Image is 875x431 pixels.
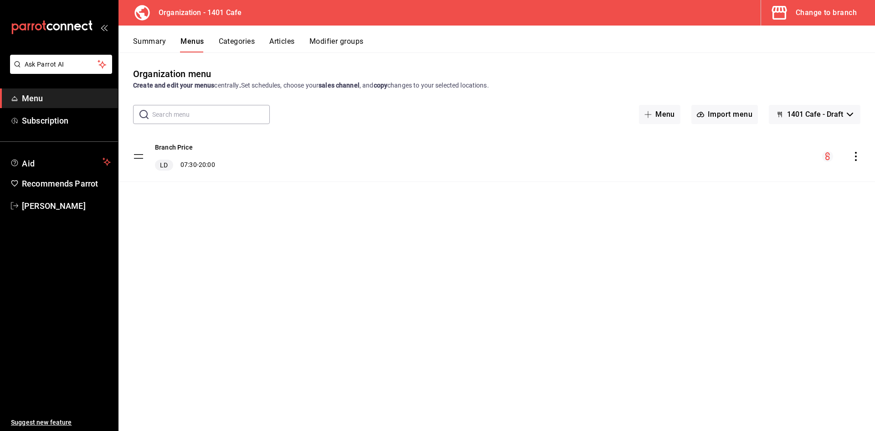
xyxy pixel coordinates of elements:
button: open_drawer_menu [100,24,108,31]
table: menu-maker-table [118,131,875,182]
font: Suggest new feature [11,419,72,426]
font: 20:00 [199,161,215,168]
font: Set schedules, choose your [241,82,319,89]
font: Aid [22,159,35,168]
font: Branch Price [155,144,193,151]
font: . [239,82,241,89]
button: Ask Parrot AI [10,55,112,74]
font: Ask Parrot AI [25,61,64,68]
font: Subscription [22,116,69,125]
button: Branch Price [155,142,193,152]
font: Recommends Parrot [22,179,98,188]
font: 07:30 [180,161,197,168]
font: Change to branch [796,8,857,17]
font: copy [374,82,388,89]
font: sales channel [319,82,360,89]
font: Organization - 1401 Cafe [159,8,242,17]
font: centrally [214,82,239,89]
button: drag [133,151,144,162]
font: - [197,161,199,168]
div: navigation tabs [133,36,875,52]
button: 1401 Cafe - Draft [769,105,860,124]
font: 1401 Cafe - Draft [787,110,843,119]
button: Import menu [691,105,758,124]
button: actions [851,152,860,161]
input: Search menu [152,105,270,124]
font: [PERSON_NAME] [22,201,86,211]
font: Menu [22,93,43,103]
a: Ask Parrot AI [6,66,112,76]
font: , and [360,82,374,89]
font: Summary [133,37,166,46]
font: Create and edit your menus [133,82,214,89]
font: LD [160,161,168,169]
font: changes to your selected locations. [387,82,489,89]
font: Articles [269,37,295,46]
font: Import menu [708,110,752,119]
font: Categories [219,37,255,46]
button: Menu [639,105,680,124]
font: Menus [180,37,204,46]
font: Modifier groups [309,37,364,46]
font: Organization menu [133,68,211,79]
font: Menu [655,110,675,119]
